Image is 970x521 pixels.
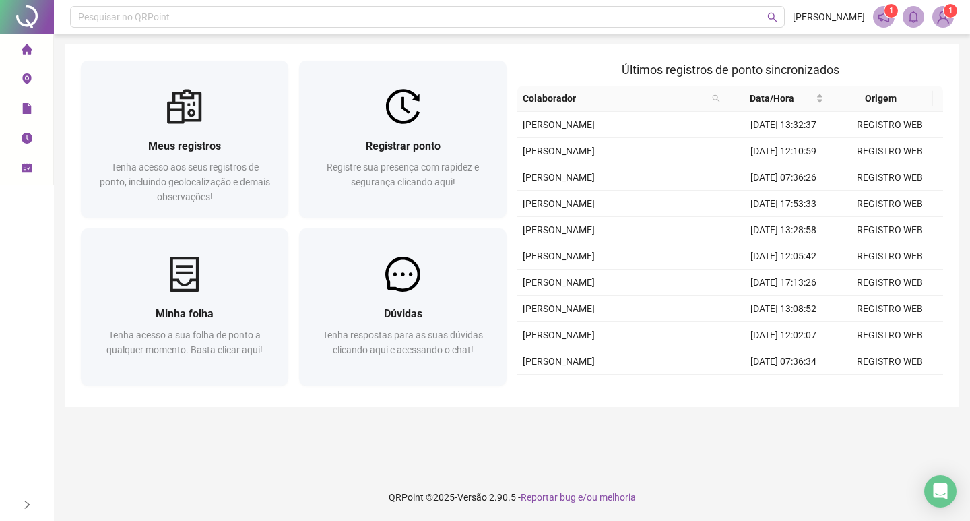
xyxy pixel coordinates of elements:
span: [PERSON_NAME] [523,277,595,288]
img: 89100 [933,7,953,27]
span: [PERSON_NAME] [523,198,595,209]
td: [DATE] 12:05:42 [730,243,837,270]
span: home [22,38,32,65]
span: Tenha respostas para as suas dúvidas clicando aqui e acessando o chat! [323,330,483,355]
span: [PERSON_NAME] [793,9,865,24]
th: Origem [829,86,933,112]
td: [DATE] 12:10:59 [730,138,837,164]
span: search [709,88,723,109]
span: clock-circle [22,127,32,154]
sup: Atualize o seu contato no menu Meus Dados [944,4,957,18]
span: Tenha acesso a sua folha de ponto a qualquer momento. Basta clicar aqui! [106,330,263,355]
td: [DATE] 07:36:34 [730,348,837,375]
span: [PERSON_NAME] [523,172,595,183]
td: [DATE] 13:28:58 [730,217,837,243]
a: DúvidasTenha respostas para as suas dúvidas clicando aqui e acessando o chat! [299,228,507,386]
td: REGISTRO WEB [837,217,943,243]
span: notification [878,11,890,23]
a: Minha folhaTenha acesso a sua folha de ponto a qualquer momento. Basta clicar aqui! [81,228,288,386]
span: Tenha acesso aos seus registros de ponto, incluindo geolocalização e demais observações! [100,162,270,202]
td: REGISTRO WEB [837,322,943,348]
span: file [22,97,32,124]
span: Data/Hora [731,91,813,106]
td: [DATE] 17:53:33 [730,191,837,217]
sup: 1 [884,4,898,18]
span: 1 [948,6,953,16]
td: REGISTRO WEB [837,138,943,164]
td: [DATE] 17:13:26 [730,270,837,296]
td: [DATE] 13:08:52 [730,296,837,322]
span: Versão [457,492,487,503]
span: [PERSON_NAME] [523,356,595,367]
td: REGISTRO WEB [837,296,943,322]
span: environment [22,67,32,94]
td: REGISTRO WEB [837,243,943,270]
td: REGISTRO WEB [837,348,943,375]
span: schedule [22,156,32,183]
span: [PERSON_NAME] [523,224,595,235]
span: [PERSON_NAME] [523,330,595,340]
td: [DATE] 13:32:37 [730,112,837,138]
span: [PERSON_NAME] [523,119,595,130]
footer: QRPoint © 2025 - 2.90.5 - [54,474,970,521]
a: Registrar pontoRegistre sua presença com rapidez e segurança clicando aqui! [299,61,507,218]
span: bell [907,11,919,23]
td: REGISTRO WEB [837,164,943,191]
td: [DATE] 17:13:20 [730,375,837,401]
td: REGISTRO WEB [837,270,943,296]
th: Data/Hora [725,86,829,112]
span: 1 [889,6,894,16]
td: REGISTRO WEB [837,112,943,138]
td: REGISTRO WEB [837,375,943,401]
span: Minha folha [156,307,214,320]
span: [PERSON_NAME] [523,303,595,314]
span: Colaborador [523,91,707,106]
span: Registre sua presença com rapidez e segurança clicando aqui! [327,162,479,187]
td: REGISTRO WEB [837,191,943,217]
td: [DATE] 12:02:07 [730,322,837,348]
span: [PERSON_NAME] [523,146,595,156]
span: Registrar ponto [366,140,441,152]
span: search [767,12,777,22]
span: Dúvidas [384,307,422,320]
span: search [712,94,720,102]
span: right [22,500,32,510]
span: Meus registros [148,140,221,152]
a: Meus registrosTenha acesso aos seus registros de ponto, incluindo geolocalização e demais observa... [81,61,288,218]
span: Últimos registros de ponto sincronizados [622,63,839,77]
span: Reportar bug e/ou melhoria [521,492,636,503]
div: Open Intercom Messenger [924,475,957,508]
span: [PERSON_NAME] [523,251,595,262]
td: [DATE] 07:36:26 [730,164,837,191]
